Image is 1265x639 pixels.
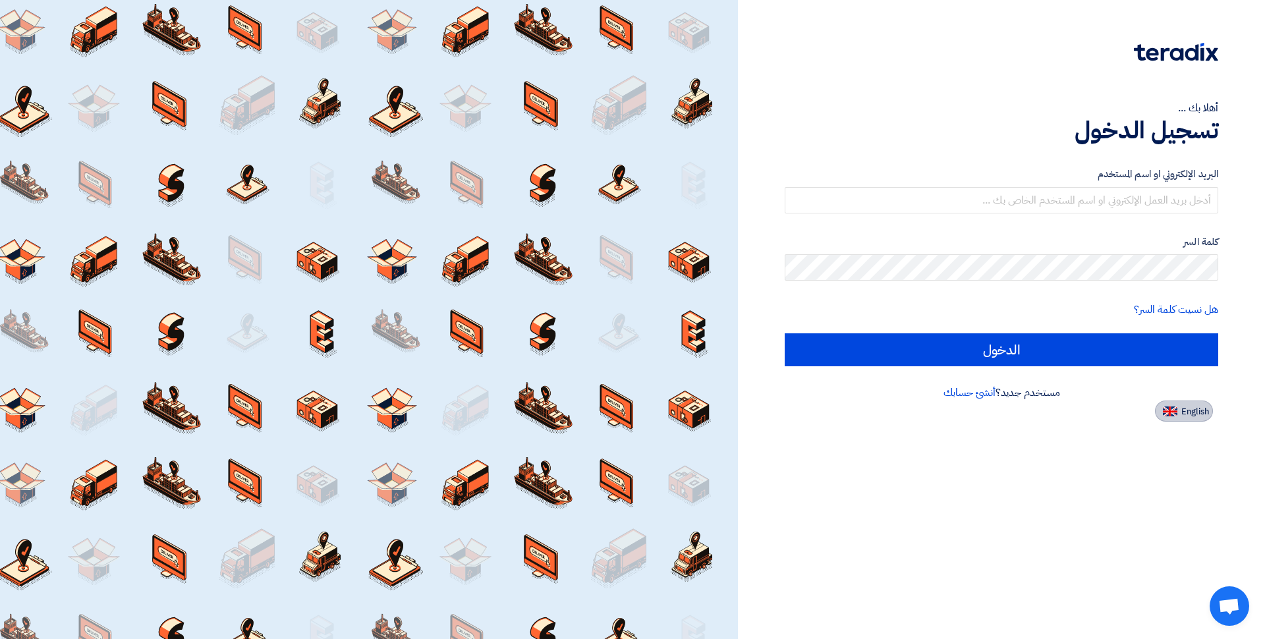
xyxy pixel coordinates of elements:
[1155,401,1213,422] button: English
[1134,302,1218,318] a: هل نسيت كلمة السر؟
[1210,586,1249,626] div: Open chat
[785,100,1218,116] div: أهلا بك ...
[1163,406,1177,416] img: en-US.png
[785,235,1218,250] label: كلمة السر
[785,385,1218,401] div: مستخدم جديد؟
[1134,43,1218,61] img: Teradix logo
[785,187,1218,213] input: أدخل بريد العمل الإلكتروني او اسم المستخدم الخاص بك ...
[1181,407,1209,416] span: English
[785,333,1218,366] input: الدخول
[943,385,996,401] a: أنشئ حسابك
[785,167,1218,182] label: البريد الإلكتروني او اسم المستخدم
[785,116,1218,145] h1: تسجيل الدخول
